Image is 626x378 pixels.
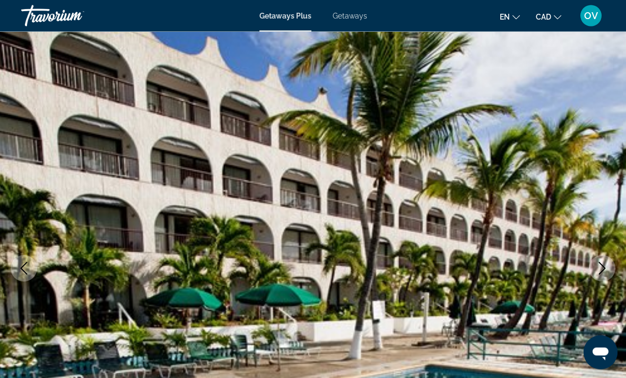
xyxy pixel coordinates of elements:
[500,13,510,21] span: en
[11,256,37,282] button: Previous image
[536,9,561,24] button: Change currency
[21,2,127,30] a: Travorium
[536,13,551,21] span: CAD
[577,5,605,27] button: User Menu
[584,11,598,21] span: OV
[584,336,618,370] iframe: Button to launch messaging window
[500,9,520,24] button: Change language
[589,256,615,282] button: Next image
[333,12,367,20] a: Getaways
[259,12,311,20] a: Getaways Plus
